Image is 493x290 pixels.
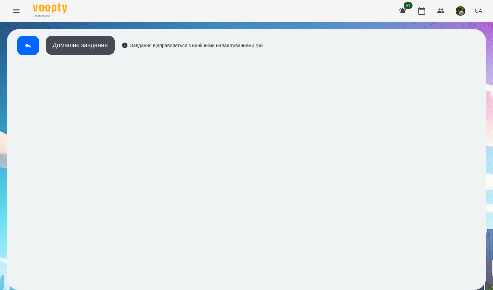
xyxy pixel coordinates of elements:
[8,3,25,19] button: Menu
[122,42,263,49] div: Завдання відправляється з нинішніми налаштуваннями гри
[46,36,115,55] button: Домашнє завдання
[404,2,413,9] span: 61
[472,4,485,17] button: UA
[33,14,67,18] span: For Business
[33,3,67,13] img: Voopty Logo
[475,7,482,14] span: UA
[456,6,465,16] img: b75e9dd987c236d6cf194ef640b45b7d.jpg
